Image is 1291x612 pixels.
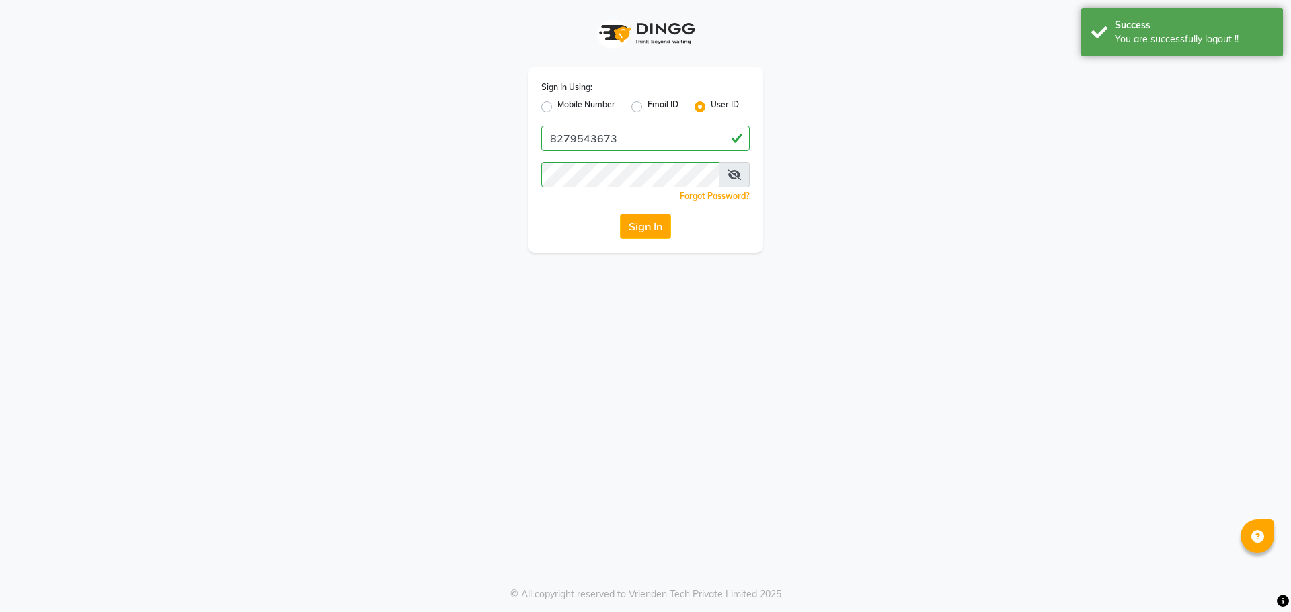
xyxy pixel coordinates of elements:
input: Username [541,126,750,151]
img: logo1.svg [592,13,699,53]
div: Success [1115,18,1273,32]
div: You are successfully logout !! [1115,32,1273,46]
label: Email ID [648,99,678,115]
button: Sign In [620,214,671,239]
label: Sign In Using: [541,81,592,93]
input: Username [541,162,719,187]
label: User ID [711,99,739,115]
a: Forgot Password? [680,191,750,201]
label: Mobile Number [557,99,615,115]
